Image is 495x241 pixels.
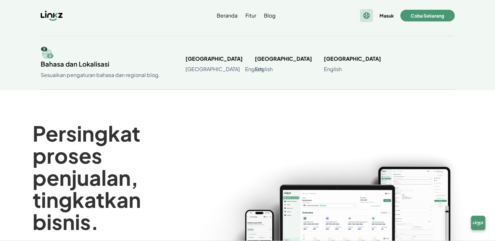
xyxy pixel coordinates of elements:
button: Masuk [378,11,395,20]
a: English [324,65,342,73]
a: Fitur [244,12,257,19]
p: Sesuaikan pengaturan bahasa dan regional blog. [41,71,175,79]
h2: [GEOGRAPHIC_DATA] [186,55,247,63]
span: Blog [264,12,276,19]
h2: [GEOGRAPHIC_DATA] [254,55,316,63]
img: Regional Languages [41,46,54,59]
h2: Bahasa dan Lokalisasi [41,59,175,69]
a: Beranda [215,12,239,19]
span: Beranda [217,12,238,19]
img: chatbox-logo [468,214,488,235]
h2: [GEOGRAPHIC_DATA] [324,55,385,63]
a: [GEOGRAPHIC_DATA] [186,65,240,73]
a: English [254,65,272,73]
a: Blog [263,12,277,19]
button: Coba Sekarang [400,10,455,21]
h1: Persingkat proses penjualan, tingkatkan bisnis. [33,122,204,233]
a: English [245,65,263,73]
span: Fitur [245,12,256,19]
img: Linkz logo [41,10,63,21]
